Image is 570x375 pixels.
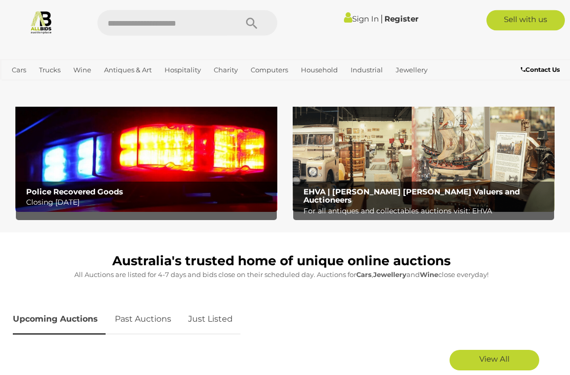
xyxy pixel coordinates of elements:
a: Register [384,14,418,24]
img: Allbids.com.au [29,10,53,34]
a: Household [297,62,342,78]
a: Wine [69,62,95,78]
p: All Auctions are listed for 4-7 days and bids close on their scheduled day. Auctions for , and cl... [13,269,549,281]
button: Search [226,10,277,36]
img: Police Recovered Goods [15,97,277,212]
strong: Cars [356,271,372,279]
a: Hospitality [160,62,205,78]
a: Industrial [347,62,387,78]
a: Just Listed [180,305,240,335]
a: Trucks [35,62,65,78]
a: Past Auctions [107,305,179,335]
h1: Australia's trusted home of unique online auctions [13,254,549,269]
a: [GEOGRAPHIC_DATA] [74,78,155,95]
b: Contact Us [521,66,560,73]
p: Closing [DATE] [26,196,272,209]
a: Charity [210,62,242,78]
p: For all antiques and collectables auctions visit: EHVA [303,205,549,218]
a: Sports [40,78,69,95]
a: Police Recovered Goods Police Recovered Goods Closing [DATE] [15,97,277,212]
a: EHVA | Evans Hastings Valuers and Auctioneers EHVA | [PERSON_NAME] [PERSON_NAME] Valuers and Auct... [293,97,555,212]
b: Police Recovered Goods [26,187,123,197]
a: Upcoming Auctions [13,305,106,335]
span: | [380,13,383,24]
a: Cars [8,62,30,78]
a: Contact Us [521,64,562,75]
span: View All [479,354,510,364]
a: Jewellery [392,62,432,78]
a: Antiques & Art [100,62,156,78]
img: EHVA | Evans Hastings Valuers and Auctioneers [293,97,555,212]
a: Office [8,78,35,95]
a: Computers [247,62,292,78]
strong: Wine [420,271,438,279]
b: EHVA | [PERSON_NAME] [PERSON_NAME] Valuers and Auctioneers [303,187,520,206]
a: Sign In [344,14,379,24]
strong: Jewellery [373,271,406,279]
a: View All [450,350,539,371]
a: Sell with us [486,10,565,31]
